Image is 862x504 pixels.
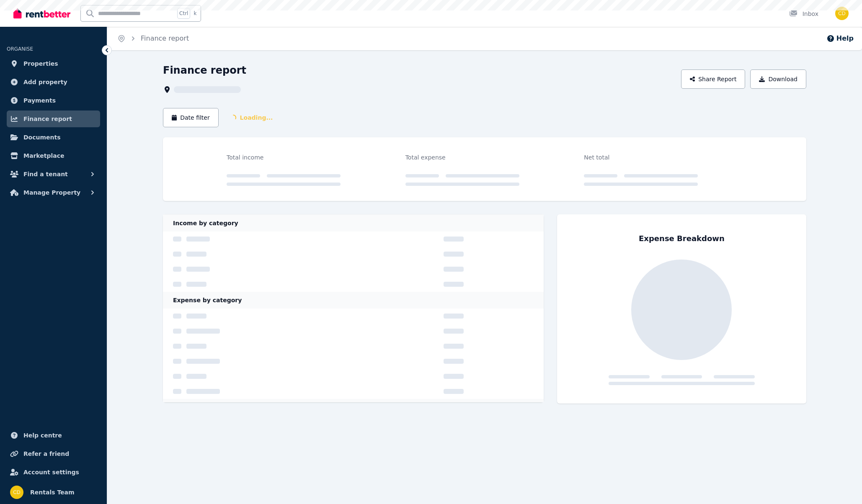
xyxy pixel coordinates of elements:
[23,169,68,179] span: Find a tenant
[789,10,818,18] div: Inbox
[681,69,746,89] button: Share Report
[405,152,519,162] div: Total expense
[7,427,100,444] a: Help centre
[23,77,67,87] span: Add property
[163,64,246,77] h1: Finance report
[7,184,100,201] button: Manage Property
[7,445,100,462] a: Refer a friend
[7,46,33,52] span: ORGANISE
[163,292,544,309] div: Expense by category
[7,92,100,109] a: Payments
[23,449,69,459] span: Refer a friend
[107,27,199,50] nav: Breadcrumb
[7,147,100,164] a: Marketplace
[7,464,100,481] a: Account settings
[224,110,280,125] span: Loading...
[13,7,70,20] img: RentBetter
[835,7,849,20] img: Rentals Team
[163,215,544,231] div: Income by category
[227,152,341,162] div: Total income
[163,108,219,127] button: Date filter
[7,74,100,90] a: Add property
[23,59,58,69] span: Properties
[7,129,100,146] a: Documents
[7,111,100,127] a: Finance report
[7,55,100,72] a: Properties
[23,467,79,477] span: Account settings
[639,233,725,244] div: Expense Breakdown
[750,69,806,89] button: Download
[10,486,23,499] img: Rentals Team
[30,487,75,497] span: Rentals Team
[194,10,196,17] span: k
[23,151,64,161] span: Marketplace
[177,8,190,19] span: Ctrl
[141,34,189,42] a: Finance report
[7,166,100,183] button: Find a tenant
[584,152,698,162] div: Net total
[23,188,80,198] span: Manage Property
[23,95,56,105] span: Payments
[23,132,61,142] span: Documents
[23,430,62,440] span: Help centre
[23,114,72,124] span: Finance report
[826,33,854,44] button: Help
